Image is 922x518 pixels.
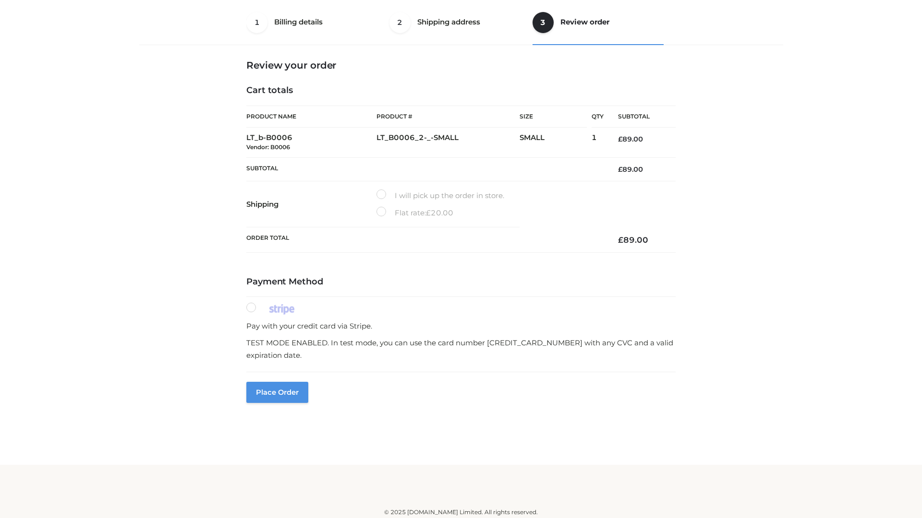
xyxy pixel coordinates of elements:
td: LT_b-B0006 [246,128,376,158]
bdi: 89.00 [618,135,643,143]
p: TEST MODE ENABLED. In test mode, you can use the card number [CREDIT_CARD_NUMBER] with any CVC an... [246,337,676,361]
span: £ [618,165,622,174]
small: Vendor: B0006 [246,143,290,151]
h4: Payment Method [246,277,676,287]
bdi: 20.00 [426,208,453,217]
th: Product Name [246,106,376,128]
td: 1 [592,128,604,158]
h4: Cart totals [246,85,676,96]
span: £ [426,208,431,217]
span: £ [618,135,622,143]
td: SMALL [520,128,592,158]
h3: Review your order [246,59,676,71]
td: LT_B0006_2-_-SMALL [376,128,520,158]
bdi: 89.00 [618,165,643,174]
th: Subtotal [246,157,604,181]
th: Order Total [246,227,604,253]
label: I will pick up the order in store. [376,189,504,202]
span: £ [618,235,623,245]
label: Flat rate: [376,207,453,219]
th: Size [520,106,587,128]
bdi: 89.00 [618,235,648,245]
th: Qty [592,106,604,128]
button: Place order [246,382,308,403]
th: Product # [376,106,520,128]
div: © 2025 [DOMAIN_NAME] Limited. All rights reserved. [143,507,779,517]
p: Pay with your credit card via Stripe. [246,320,676,332]
th: Subtotal [604,106,676,128]
th: Shipping [246,181,376,227]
